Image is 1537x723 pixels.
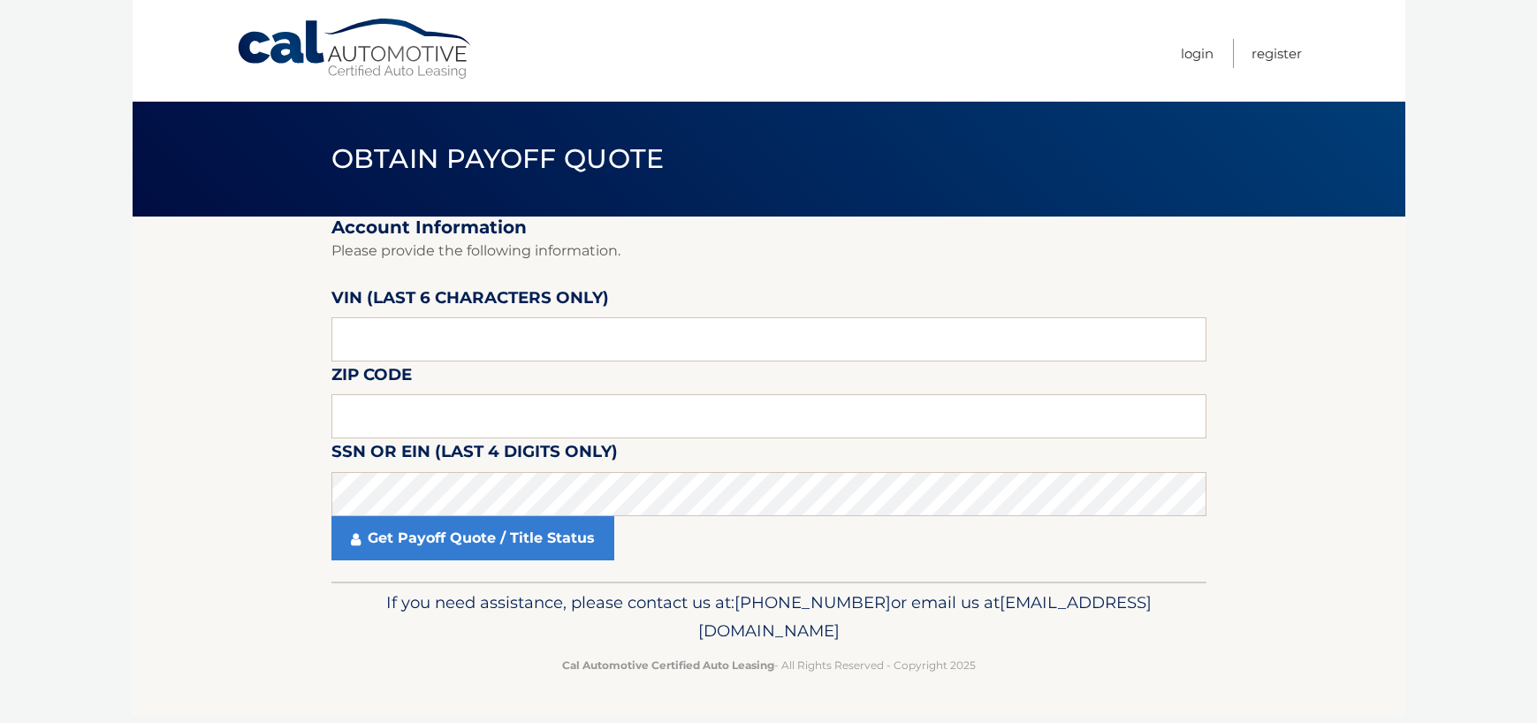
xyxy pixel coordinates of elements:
p: If you need assistance, please contact us at: or email us at [343,589,1195,645]
label: Zip Code [331,361,412,394]
a: Cal Automotive [236,18,475,80]
p: - All Rights Reserved - Copyright 2025 [343,656,1195,674]
label: SSN or EIN (last 4 digits only) [331,438,618,471]
strong: Cal Automotive Certified Auto Leasing [562,658,774,672]
p: Please provide the following information. [331,239,1206,263]
span: [PHONE_NUMBER] [734,592,891,613]
a: Get Payoff Quote / Title Status [331,516,614,560]
a: Login [1181,39,1214,68]
a: Register [1252,39,1302,68]
span: Obtain Payoff Quote [331,142,665,175]
h2: Account Information [331,217,1206,239]
label: VIN (last 6 characters only) [331,285,609,317]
